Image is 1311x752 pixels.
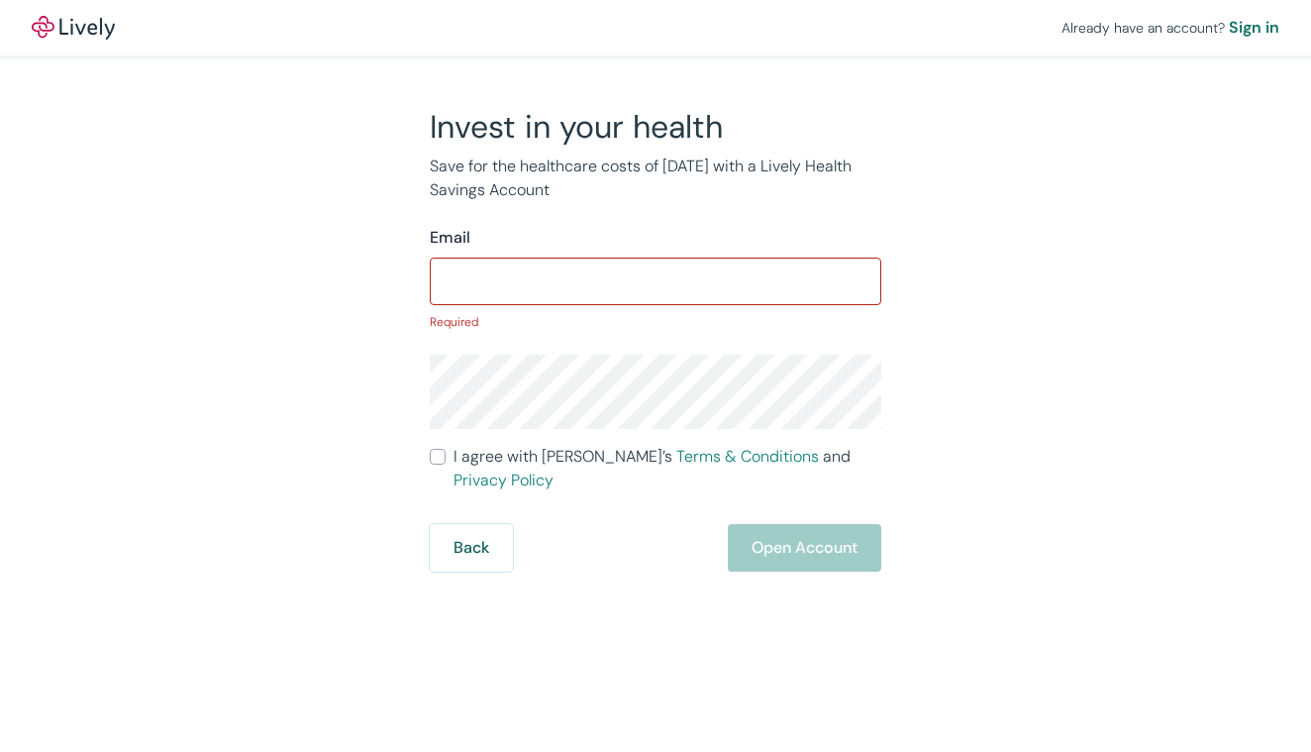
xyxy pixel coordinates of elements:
button: Back [430,524,513,572]
img: Lively [32,16,115,40]
a: LivelyLively [32,16,115,40]
a: Sign in [1229,16,1279,40]
h2: Invest in your health [430,107,881,147]
div: Already have an account? [1061,16,1279,40]
label: Email [430,226,470,250]
span: I agree with [PERSON_NAME]’s and [454,445,881,492]
p: Required [430,313,881,331]
p: Save for the healthcare costs of [DATE] with a Lively Health Savings Account [430,155,881,202]
a: Privacy Policy [454,470,554,490]
a: Terms & Conditions [676,446,819,467]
